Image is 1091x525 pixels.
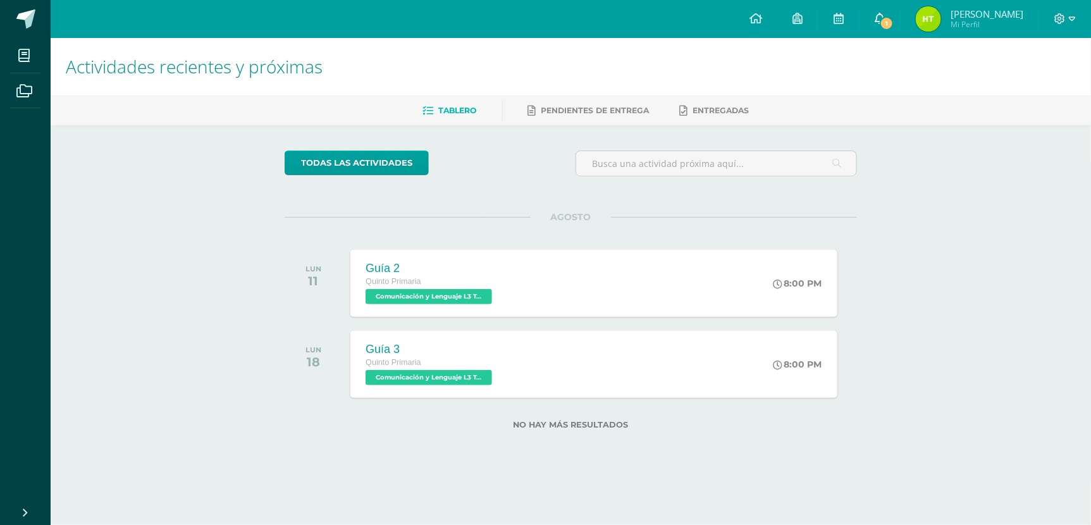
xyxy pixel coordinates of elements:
img: 7fe8f84df7d96eb7037b571a89aafdd5.png [916,6,941,32]
span: Quinto Primaria [366,358,421,367]
span: Pendientes de entrega [541,106,650,115]
div: 11 [305,273,321,288]
a: Pendientes de entrega [528,101,650,121]
div: 8:00 PM [774,359,822,370]
span: AGOSTO [531,211,612,223]
span: Mi Perfil [951,19,1023,30]
div: 18 [305,354,321,369]
span: Actividades recientes y próximas [66,54,323,78]
div: Guía 3 [366,343,495,356]
span: 1 [880,16,894,30]
a: todas las Actividades [285,151,429,175]
input: Busca una actividad próxima aquí... [576,151,856,176]
a: Entregadas [680,101,749,121]
div: 8:00 PM [774,278,822,289]
div: Guía 2 [366,262,495,275]
a: Tablero [423,101,477,121]
span: [PERSON_NAME] [951,8,1023,20]
div: LUN [305,345,321,354]
span: Comunicación y Lenguaje L3 Terce Idioma 'A' [366,370,492,385]
span: Entregadas [693,106,749,115]
span: Tablero [439,106,477,115]
div: LUN [305,264,321,273]
span: Comunicación y Lenguaje L3 Terce Idioma 'A' [366,289,492,304]
span: Quinto Primaria [366,277,421,286]
label: No hay más resultados [285,420,857,429]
